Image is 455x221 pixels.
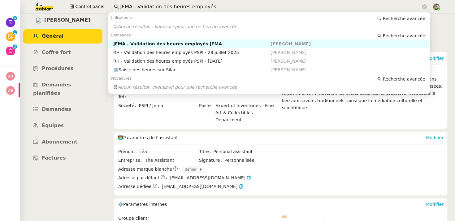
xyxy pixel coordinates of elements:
[215,102,279,124] span: Expert of Inventories - Fine Art & Collectibles Department
[118,24,237,29] span: Aucun résultat, cliquez ici pour une recherche avancée
[139,148,198,155] span: Léa
[6,72,15,81] img: svg
[426,135,444,140] a: Modifier
[111,76,132,81] span: Procédures
[123,135,178,140] span: Paramètres de l'assistant
[113,58,271,64] div: RH - Validation des heures employés PSPI - [DATE]
[120,3,421,11] input: Rechercher
[118,93,128,100] span: Tél
[271,41,311,46] span: [PERSON_NAME]
[282,215,287,219] img: 1f3f7-fe0f@2x.png
[199,157,224,164] span: Signature
[139,102,198,109] span: PSPI / Jema
[14,44,16,50] p: 2
[113,85,118,90] span: 😔
[23,78,102,100] a: Demandes planifiées
[170,174,251,181] span: [EMAIL_ADDRESS][DOMAIN_NAME]
[426,202,444,207] a: Modifier
[23,45,102,60] a: Coffre fort
[118,183,151,190] span: Adresse dédiée
[271,50,306,55] span: [PERSON_NAME]
[118,166,172,173] span: Adresse marque blanche
[113,50,271,55] div: RH - Validation des heures employés PSPI - 28 juillet 2025
[23,119,102,133] a: Équipes
[42,65,73,71] span: Procédures
[23,135,102,149] a: Abonnement
[271,67,306,72] span: [PERSON_NAME]
[13,44,17,49] nz-badge-sup: 2
[66,2,108,11] button: Control panel
[118,102,139,109] span: Société
[23,61,102,76] a: Procédures
[383,33,425,39] span: Recherche avancée
[145,157,198,164] span: The Assistant
[271,59,306,64] span: [PERSON_NAME]
[383,76,425,82] span: Recherche avancée
[383,15,425,22] span: Recherche avancée
[13,30,17,35] nz-badge-sup: 1
[23,29,102,44] a: Général
[42,106,71,112] span: Demandes
[42,123,64,128] span: Équipes
[33,82,71,96] span: Demandes planifiées
[13,16,17,20] nz-badge-sup: 4
[14,16,16,22] p: 4
[224,157,254,164] span: Personnalisée
[111,33,131,37] span: Demandes
[118,157,145,164] span: Entreprise
[42,139,77,145] span: Abonnement
[113,24,118,29] span: 😔
[123,202,167,207] span: Paramètres internes
[118,85,237,90] span: Aucun résultat, cliquez ici pour une recherche avancée
[42,155,66,161] span: Factures
[23,102,102,117] a: Demandes
[44,16,90,24] span: [PERSON_NAME]
[42,33,63,39] span: Général
[426,56,444,61] a: Modifier
[118,174,159,181] span: Adresse par défaut
[14,30,16,36] p: 1
[36,17,42,24] img: users%2F1KZeGoDA7PgBs4M3FMhJkcSWXSs1%2Favatar%2F872c3928-ebe4-491f-ae76-149ccbe264e1
[199,102,215,124] span: Poste
[433,3,440,10] img: 388bd129-7e3b-4cb1-84b4-92a3d763e9b7
[185,166,199,173] span: définir
[42,49,71,55] span: Coffre fort
[199,148,213,155] span: Titre
[213,148,279,155] span: Personal assistant
[6,86,15,95] img: svg
[111,16,132,20] span: Utilisateurs
[162,183,243,190] span: [EMAIL_ADDRESS][DOMAIN_NAME]
[75,3,104,10] span: Control panel
[113,67,271,73] div: ⚙️Saisie des heures sur Silae
[118,198,426,211] div: ⚙️
[113,41,271,47] div: JEMA - Validation des heures employés JEMA
[118,132,426,144] div: 🧑‍💻
[118,148,139,155] span: Prénom
[282,68,444,125] div: Titulaire d’un parcours académique en anthropologie, muséologie et gestion du patrimoine culturel...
